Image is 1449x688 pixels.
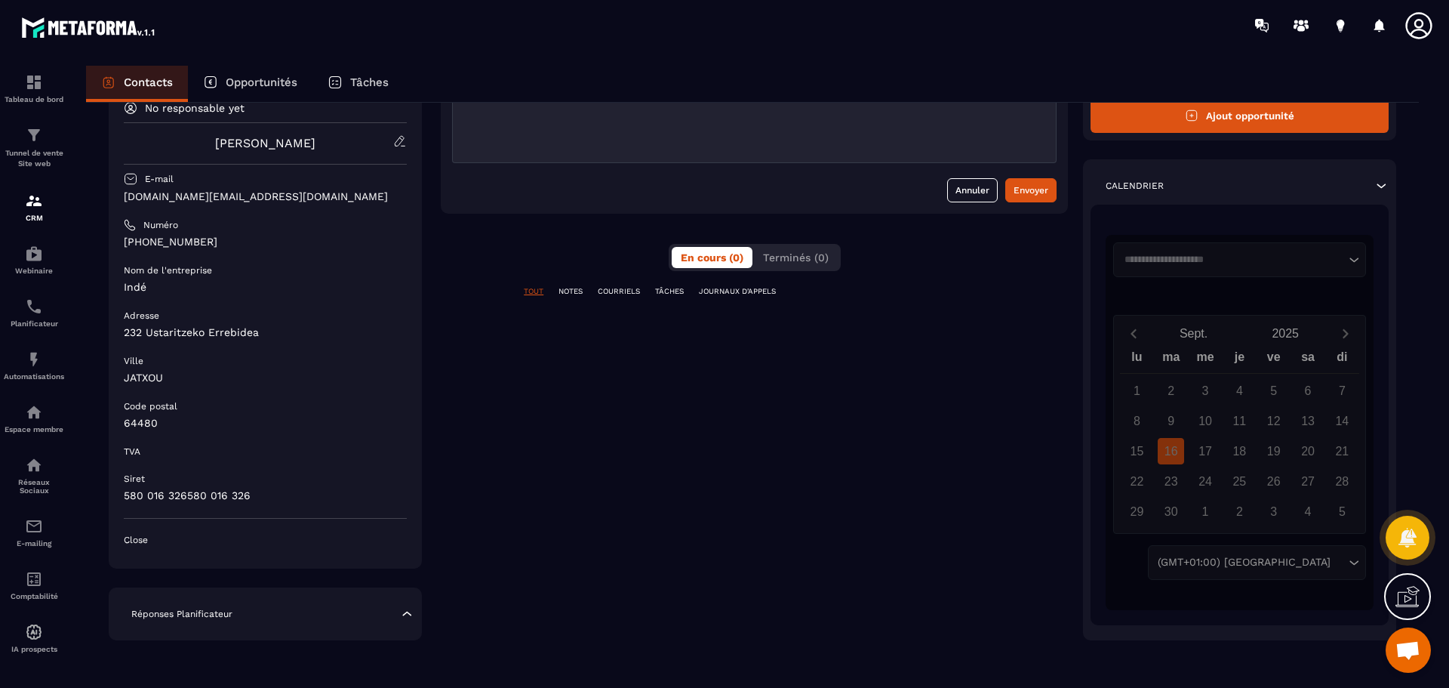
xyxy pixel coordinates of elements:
[1091,98,1389,133] button: Ajout opportunité
[25,298,43,316] img: scheduler
[25,623,43,641] img: automations
[4,214,64,222] p: CRM
[124,280,407,295] p: Indé
[124,355,143,367] p: Ville
[124,325,407,340] p: 232 Ustaritzeko Errebidea
[25,245,43,263] img: automations
[4,392,64,445] a: automationsautomationsEspace membre
[124,473,145,485] p: Siret
[4,339,64,392] a: automationsautomationsAutomatisations
[21,14,157,41] img: logo
[4,372,64,381] p: Automatisations
[124,190,407,204] p: [DOMAIN_NAME][EMAIL_ADDRESS][DOMAIN_NAME]
[763,251,829,264] span: Terminés (0)
[4,267,64,275] p: Webinaire
[4,425,64,433] p: Espace membre
[124,489,407,503] p: 580 016 326580 016 326
[4,592,64,600] p: Comptabilité
[4,180,64,233] a: formationformationCRM
[25,192,43,210] img: formation
[754,247,838,268] button: Terminés (0)
[4,95,64,103] p: Tableau de bord
[124,371,407,385] p: JATXOU
[947,178,998,202] button: Annuler
[4,62,64,115] a: formationformationTableau de bord
[655,286,684,297] p: TÂCHES
[1106,180,1164,192] p: Calendrier
[25,350,43,369] img: automations
[4,506,64,559] a: emailemailE-mailing
[124,264,212,276] p: Nom de l'entreprise
[25,403,43,421] img: automations
[4,115,64,180] a: formationformationTunnel de vente Site web
[145,102,245,114] p: No responsable yet
[4,539,64,548] p: E-mailing
[188,66,312,102] a: Opportunités
[524,286,543,297] p: TOUT
[4,445,64,506] a: social-networksocial-networkRéseaux Sociaux
[143,219,178,231] p: Numéro
[672,247,752,268] button: En cours (0)
[145,173,174,185] p: E-mail
[4,233,64,286] a: automationsautomationsWebinaire
[1014,183,1048,198] div: Envoyer
[312,66,404,102] a: Tâches
[4,645,64,653] p: IA prospects
[124,534,407,546] p: Close
[25,73,43,91] img: formation
[681,251,743,264] span: En cours (0)
[124,310,159,322] p: Adresse
[598,286,640,297] p: COURRIELS
[1005,178,1057,202] button: Envoyer
[215,136,315,150] a: [PERSON_NAME]
[226,76,297,89] p: Opportunités
[1386,628,1431,673] div: Ouvrir le chat
[4,478,64,495] p: Réseaux Sociaux
[25,570,43,588] img: accountant
[124,446,140,458] p: TVA
[558,286,583,297] p: NOTES
[4,148,64,169] p: Tunnel de vente Site web
[699,286,776,297] p: JOURNAUX D'APPELS
[4,559,64,612] a: accountantaccountantComptabilité
[25,517,43,535] img: email
[86,66,188,102] a: Contacts
[25,456,43,474] img: social-network
[124,400,177,412] p: Code postal
[124,76,173,89] p: Contacts
[4,286,64,339] a: schedulerschedulerPlanificateur
[124,416,407,430] p: 64480
[350,76,389,89] p: Tâches
[124,235,407,249] p: [PHONE_NUMBER]
[25,126,43,144] img: formation
[4,319,64,328] p: Planificateur
[131,608,232,620] p: Réponses Planificateur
